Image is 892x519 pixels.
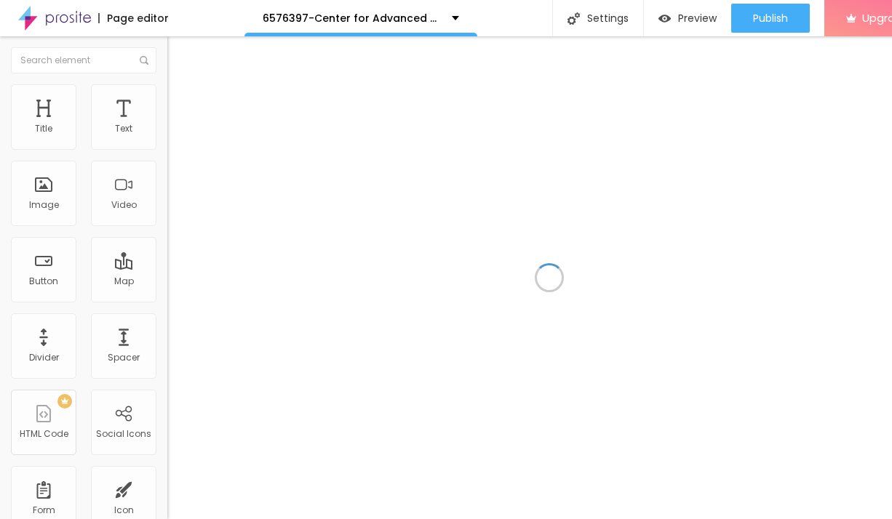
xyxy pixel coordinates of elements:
img: Icone [568,12,580,25]
div: Text [115,124,132,134]
div: Map [114,276,134,286]
div: Video [111,200,137,210]
img: Icone [140,56,148,65]
div: Spacer [108,353,140,363]
div: Icon [114,505,134,515]
div: Divider [29,353,59,363]
span: Preview [678,12,717,24]
div: Title [35,124,52,134]
div: Image [29,200,59,210]
div: Form [33,505,55,515]
div: Button [29,276,58,286]
img: view-1.svg [658,12,671,25]
span: Publish [753,12,788,24]
input: Search element [11,47,156,73]
button: Publish [731,4,810,33]
div: Social Icons [96,429,151,439]
p: 6576397-Center for Advanced Orthopedics & Sports Medicine [263,13,441,23]
button: Preview [644,4,731,33]
div: HTML Code [20,429,68,439]
div: Page editor [98,13,169,23]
